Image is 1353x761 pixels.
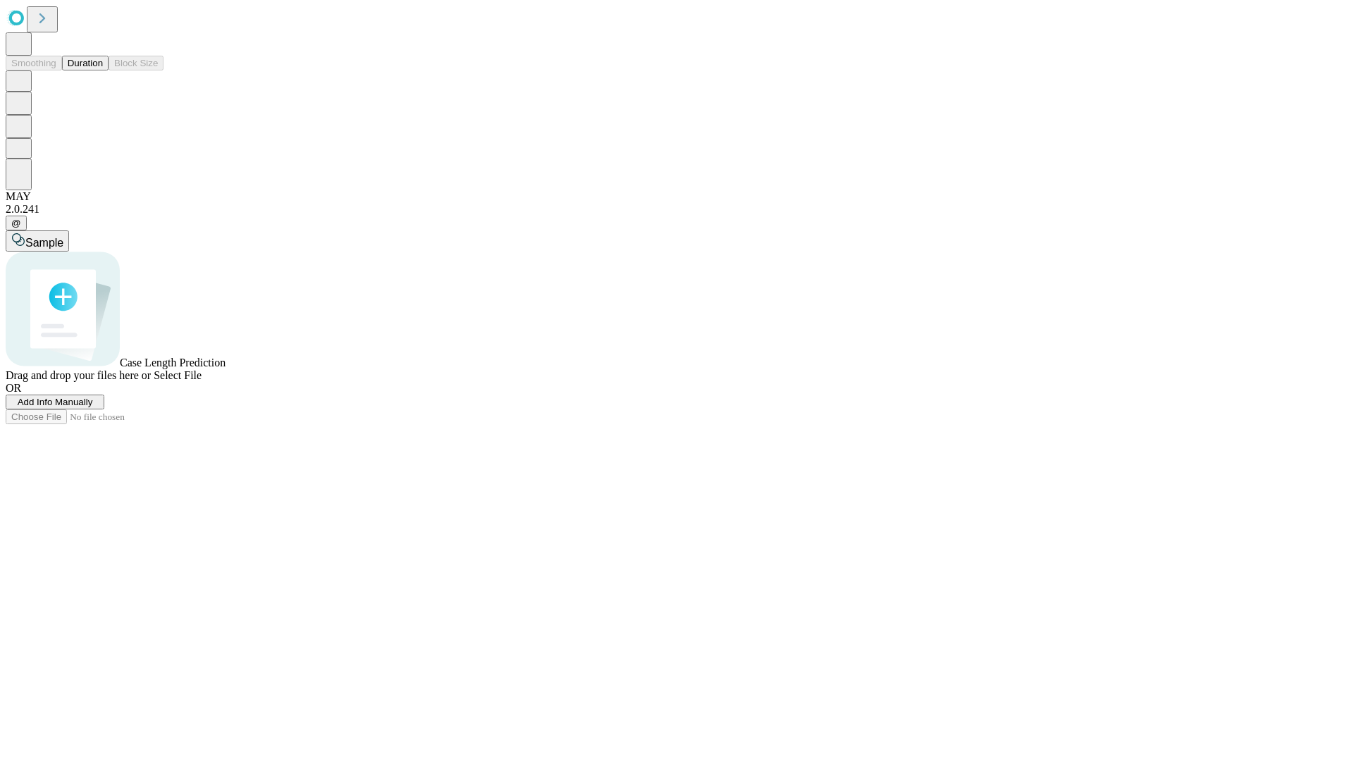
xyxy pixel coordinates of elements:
[6,203,1347,216] div: 2.0.241
[11,218,21,228] span: @
[6,216,27,230] button: @
[18,397,93,407] span: Add Info Manually
[6,395,104,409] button: Add Info Manually
[62,56,109,70] button: Duration
[109,56,163,70] button: Block Size
[6,56,62,70] button: Smoothing
[25,237,63,249] span: Sample
[154,369,202,381] span: Select File
[6,190,1347,203] div: MAY
[6,369,151,381] span: Drag and drop your files here or
[6,382,21,394] span: OR
[120,357,225,369] span: Case Length Prediction
[6,230,69,252] button: Sample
